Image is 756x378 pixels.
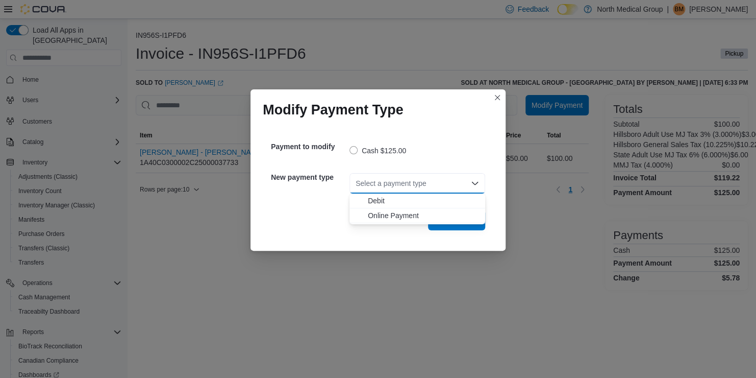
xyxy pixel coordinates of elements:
[349,194,485,223] div: Choose from the following options
[263,102,404,118] h1: Modify Payment Type
[368,196,479,206] span: Debit
[349,145,406,157] label: Cash $125.00
[349,194,485,208] button: Debit
[356,177,357,190] input: Accessible screen reader label
[349,208,485,223] button: Online Payment
[471,179,479,187] button: Close list of options
[368,210,479,221] span: Online Payment
[271,167,347,187] h5: New payment type
[491,91,503,104] button: Closes this modal window
[271,136,347,157] h5: Payment to modify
